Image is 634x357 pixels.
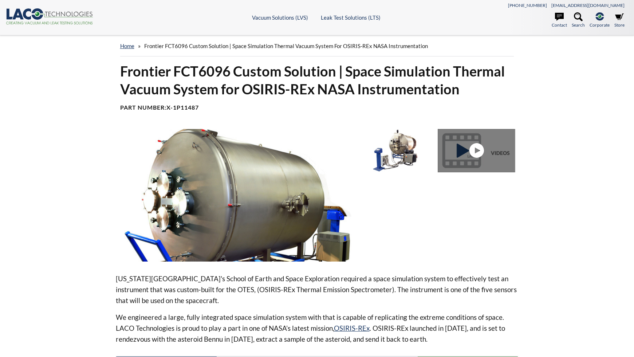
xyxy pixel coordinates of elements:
a: [PHONE_NUMBER] [508,3,547,8]
div: » [120,36,514,56]
span: Corporate [590,21,610,28]
a: [EMAIL_ADDRESS][DOMAIN_NAME] [551,3,625,8]
img: Large Space Simulation Vacuum System with stainless steel cylindrical chamber including viewports... [116,129,352,261]
h4: Part Number: [120,104,514,111]
h1: Frontier FCT6096 Custom Solution | Space Simulation Thermal Vacuum System for OSIRIS-REx NASA Ins... [120,62,514,98]
p: [US_STATE][GEOGRAPHIC_DATA]'s School of Earth and Space Exploration required a space simulation s... [116,273,519,306]
a: Leak Test Solutions (LTS) [321,14,381,21]
a: Search [572,12,585,28]
b: X-1P11487 [166,104,199,111]
a: OSIRIS-REx [334,324,370,332]
a: Vacuum Solutions (LVS) [252,14,308,21]
a: home [120,43,134,49]
a: Contact [552,12,567,28]
a: Store [614,12,625,28]
img: Rear view of large space simulation vacuum system with stainless steel cylindrical chamber, vacuu... [357,129,434,172]
p: We engineered a large, fully integrated space simulation system with that is capable of replicati... [116,312,519,345]
span: Frontier FCT6096 Custom Solution | Space Simulation Thermal Vacuum System for OSIRIS-REx NASA Ins... [144,43,428,49]
a: Space Simulation Vacuum System video [438,129,518,172]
